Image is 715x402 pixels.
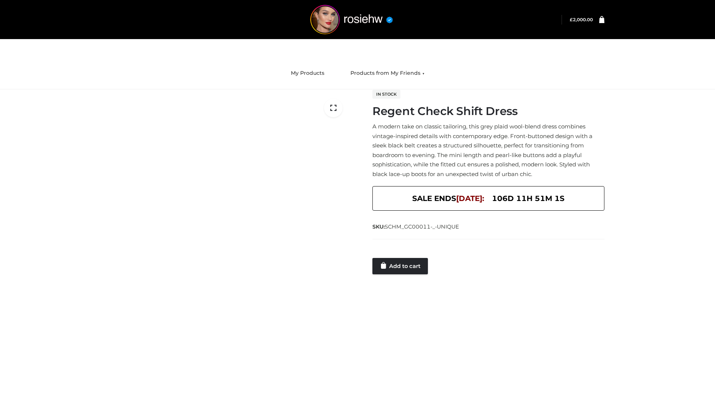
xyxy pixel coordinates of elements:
[492,192,565,205] span: 106d 11h 51m 1s
[345,65,430,82] a: Products from My Friends
[372,186,604,211] div: SALE ENDS
[372,258,428,274] a: Add to cart
[285,65,330,82] a: My Products
[372,222,460,231] span: SKU:
[385,223,459,230] span: SCHM_GC00011-_-UNIQUE
[296,5,407,34] img: rosiehw
[372,105,604,118] h1: Regent Check Shift Dress
[570,17,593,22] bdi: 2,000.00
[456,194,484,203] span: [DATE]:
[372,90,400,99] span: In stock
[570,17,573,22] span: £
[570,17,593,22] a: £2,000.00
[372,122,604,179] p: A modern take on classic tailoring, this grey plaid wool-blend dress combines vintage-inspired de...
